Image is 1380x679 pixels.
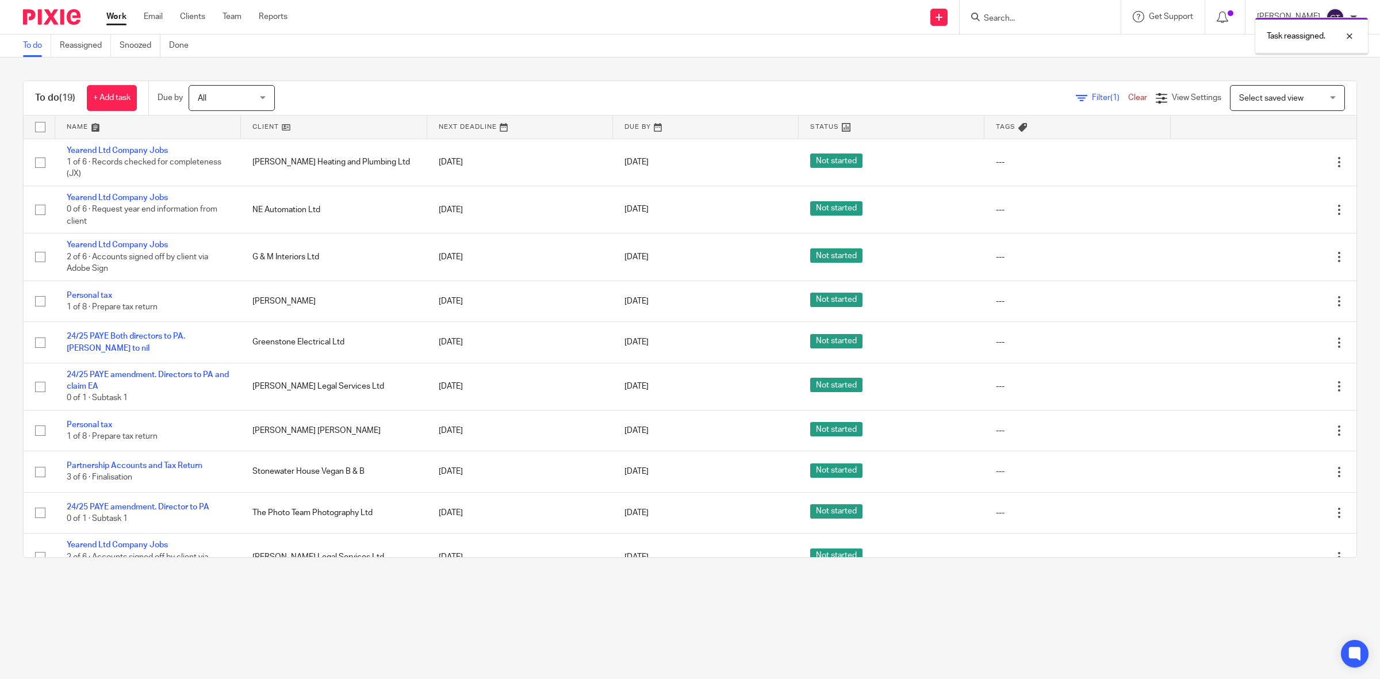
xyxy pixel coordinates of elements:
td: [DATE] [427,534,613,581]
span: (1) [1110,94,1120,102]
a: Yearend Ltd Company Jobs [67,147,168,155]
span: [DATE] [624,206,649,214]
span: View Settings [1172,94,1221,102]
div: --- [996,381,1159,392]
td: Greenstone Electrical Ltd [241,322,427,363]
span: 0 of 1 · Subtask 1 [67,394,128,402]
span: All [198,94,206,102]
a: Done [169,34,197,57]
td: [PERSON_NAME] [241,281,427,321]
span: 1 of 8 · Prepare tax return [67,303,158,311]
div: --- [996,336,1159,348]
span: Not started [810,378,862,392]
span: [DATE] [624,427,649,435]
span: Tags [996,124,1015,130]
a: Reassigned [60,34,111,57]
p: Due by [158,92,183,103]
img: Pixie [23,9,80,25]
a: Snoozed [120,34,160,57]
div: --- [996,296,1159,307]
span: 0 of 6 · Request year end information from client [67,206,217,226]
td: [DATE] [427,281,613,321]
a: Personal tax [67,421,112,429]
a: 24/25 PAYE amendment. Director to PA [67,503,209,511]
td: Stonewater House Vegan B & B [241,451,427,492]
p: Task reassigned. [1267,30,1325,42]
a: Clients [180,11,205,22]
div: --- [996,425,1159,436]
span: 1 of 8 · Prepare tax return [67,432,158,440]
span: Not started [810,201,862,216]
div: --- [996,466,1159,477]
a: Personal tax [67,291,112,300]
a: Work [106,11,126,22]
span: Select saved view [1239,94,1304,102]
td: The Photo Team Photography Ltd [241,492,427,533]
td: [DATE] [427,139,613,186]
div: --- [996,551,1159,563]
td: [DATE] [427,492,613,533]
a: + Add task [87,85,137,111]
span: [DATE] [624,509,649,517]
a: Clear [1128,94,1147,102]
img: svg%3E [1326,8,1344,26]
td: [DATE] [427,363,613,410]
span: [DATE] [624,253,649,261]
td: [PERSON_NAME] Legal Services Ltd [241,534,427,581]
td: [DATE] [427,186,613,233]
span: 2 of 6 · Accounts signed off by client via Adobe Sign [67,553,208,573]
span: 3 of 6 · Finalisation [67,474,132,482]
a: 24/25 PAYE Both directors to PA. [PERSON_NAME] to nil [67,332,185,352]
span: (19) [59,93,75,102]
span: Not started [810,248,862,263]
div: --- [996,156,1159,168]
a: Partnership Accounts and Tax Return [67,462,202,470]
td: [DATE] [427,410,613,451]
span: 1 of 6 · Records checked for completeness (JX) [67,158,221,178]
h1: To do [35,92,75,104]
span: Not started [810,154,862,168]
span: Not started [810,293,862,307]
td: [DATE] [427,451,613,492]
td: G & M Interiors Ltd [241,233,427,281]
span: 2 of 6 · Accounts signed off by client via Adobe Sign [67,253,208,273]
a: Yearend Ltd Company Jobs [67,194,168,202]
span: 0 of 1 · Subtask 1 [67,515,128,523]
span: [DATE] [624,382,649,390]
span: Filter [1092,94,1128,102]
a: 24/25 PAYE amendment. Directors to PA and claim EA [67,371,229,390]
span: Not started [810,548,862,563]
span: [DATE] [624,297,649,305]
span: [DATE] [624,338,649,346]
a: To do [23,34,51,57]
a: Team [223,11,241,22]
a: Reports [259,11,287,22]
span: Not started [810,422,862,436]
span: [DATE] [624,468,649,476]
td: [DATE] [427,233,613,281]
a: Yearend Ltd Company Jobs [67,541,168,549]
span: Not started [810,504,862,519]
a: Email [144,11,163,22]
a: Yearend Ltd Company Jobs [67,241,168,249]
span: [DATE] [624,158,649,166]
td: [PERSON_NAME] Legal Services Ltd [241,363,427,410]
span: Not started [810,334,862,348]
div: --- [996,507,1159,519]
td: [PERSON_NAME] [PERSON_NAME] [241,410,427,451]
div: --- [996,204,1159,216]
span: Not started [810,463,862,478]
span: [DATE] [624,553,649,561]
td: [PERSON_NAME] Heating and Plumbing Ltd [241,139,427,186]
div: --- [996,251,1159,263]
td: [DATE] [427,322,613,363]
td: NE Automation Ltd [241,186,427,233]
